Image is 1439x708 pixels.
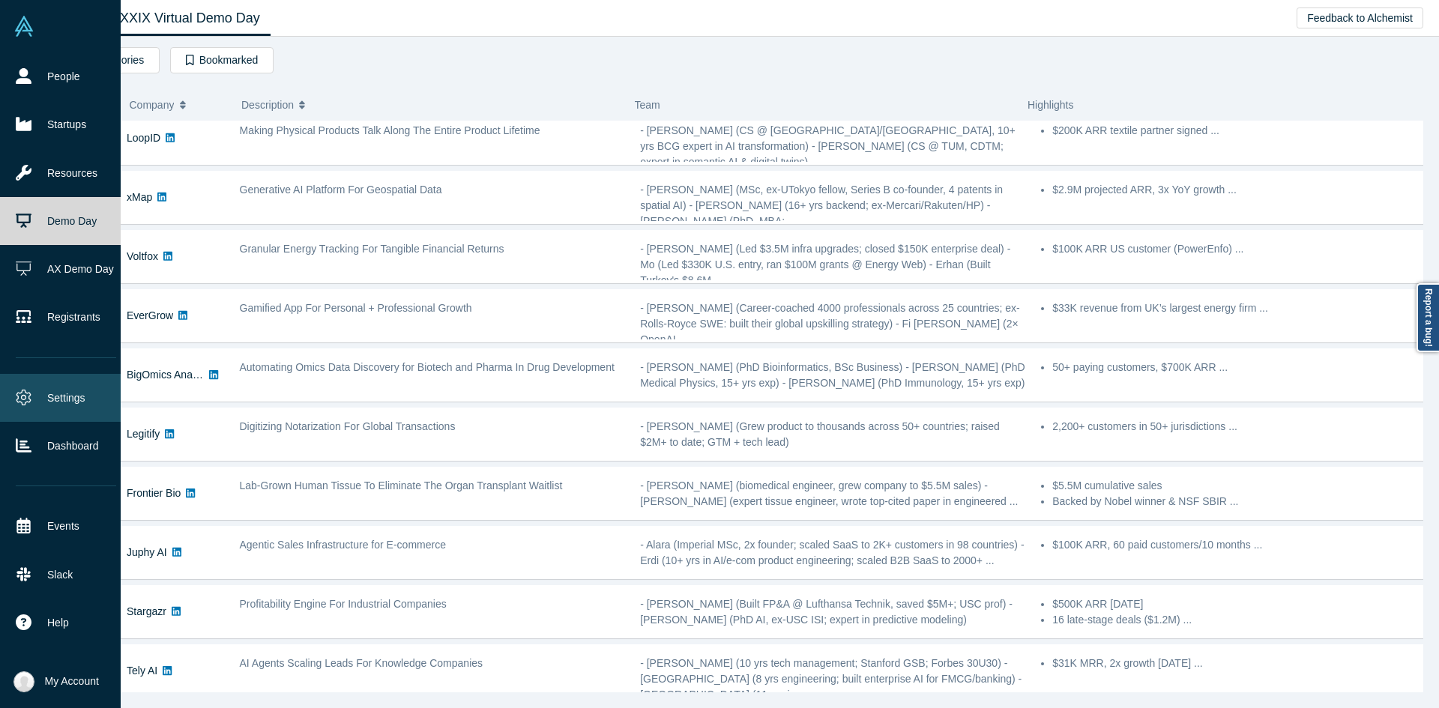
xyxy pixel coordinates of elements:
span: - [PERSON_NAME] (Career-coached 4000 professionals across 25 countries; ex-Rolls-Royce SWE: built... [640,302,1020,345]
span: My Account [45,674,99,689]
a: Class XXXIX Virtual Demo Day [63,1,271,36]
span: AI Agents Scaling Leads For Knowledge Companies [240,657,483,669]
span: Digitizing Notarization For Global Transactions [240,420,456,432]
a: Voltfox [127,250,158,262]
p: $200K ARR textile partner signed ... [1052,123,1426,139]
span: Team [635,99,660,111]
span: Gamified App For Personal + Professional Growth [240,302,472,314]
button: Description [241,89,619,121]
span: - [PERSON_NAME] (CS @ [GEOGRAPHIC_DATA]/[GEOGRAPHIC_DATA], 10+ yrs BCG expert in AI transformatio... [640,124,1016,168]
a: BigOmics Analytics [127,369,216,381]
li: $500K ARR [DATE] [1052,596,1426,612]
img: Alchemist Vault Logo [13,16,34,37]
span: - Alara (Imperial MSc, 2x founder; scaled SaaS to 2K+ customers in 98 countries) - Erdi (10+ yrs ... [640,539,1024,566]
p: 2,200+ customers in 50+ jurisdictions ... [1052,419,1426,435]
span: Company [130,89,175,121]
span: Agentic Sales Infrastructure for E-commerce [240,539,446,551]
span: Making Physical Products Talk Along The Entire Product Lifetime [240,124,540,136]
p: $2.9M projected ARR, 3x YoY growth ... [1052,182,1426,198]
p: $100K ARR US customer (PowerEnfo) ... [1052,241,1426,257]
button: Bookmarked [170,47,274,73]
p: $31K MRR, 2x growth [DATE] ... [1052,656,1426,671]
span: - [PERSON_NAME] (Built FP&A @ Lufthansa Technik, saved $5M+; USC prof) - [PERSON_NAME] (PhD AI, e... [640,598,1013,626]
a: Tely AI [127,665,157,677]
p: $33K revenue from UK’s largest energy firm ... [1052,300,1426,316]
span: Highlights [1028,99,1073,111]
img: Anna Sanchez's Account [13,671,34,692]
span: - [PERSON_NAME] (Grew product to thousands across 50+ countries; raised $2M+ to date; GTM + tech ... [640,420,1000,448]
button: My Account [13,671,99,692]
span: Profitability Engine For Industrial Companies [240,598,447,610]
p: 50+ paying customers, $700K ARR ... [1052,360,1426,375]
span: Generative AI Platform For Geospatial Data [240,184,442,196]
a: Stargazr [127,605,166,617]
li: Backed by Nobel winner & NSF SBIR ... [1052,494,1426,509]
button: Feedback to Alchemist [1297,7,1423,28]
a: xMap [127,191,152,203]
button: Company [130,89,226,121]
span: Automating Omics Data Discovery for Biotech and Pharma In Drug Development [240,361,615,373]
span: - [PERSON_NAME] (PhD Bioinformatics, BSc Business) - [PERSON_NAME] (PhD Medical Physics, 15+ yrs ... [640,361,1025,389]
span: Description [241,89,294,121]
span: - [PERSON_NAME] (MSc, ex-UTokyo fellow, Series B co-founder, 4 patents in spatial AI) - [PERSON_N... [640,184,1003,227]
span: - [PERSON_NAME] (Led $3.5M infra upgrades; closed $150K enterprise deal) - Mo (Led $330K U.S. ent... [640,243,1010,286]
span: - [PERSON_NAME] (10 yrs tech management; Stanford GSB; Forbes 30U30) - [GEOGRAPHIC_DATA] (8 yrs e... [640,657,1022,701]
li: $5.5M cumulative sales [1052,478,1426,494]
a: Frontier Bio [127,487,181,499]
li: 16 late-stage deals ($1.2M) ... [1052,612,1426,628]
span: Lab-Grown Human Tissue To Eliminate The Organ Transplant Waitlist [240,479,563,491]
a: EverGrow [127,309,173,321]
span: Granular Energy Tracking For Tangible Financial Returns [240,243,504,255]
a: Report a bug! [1417,283,1439,352]
span: - [PERSON_NAME] (biomedical engineer, grew company to $5.5M sales) - [PERSON_NAME] (expert tissue... [640,479,1018,507]
a: LoopID [127,132,160,144]
a: Legitify [127,428,160,440]
p: $100K ARR, 60 paid customers/10 months ... [1052,537,1426,553]
span: Help [47,615,69,631]
a: Juphy AI [127,546,167,558]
